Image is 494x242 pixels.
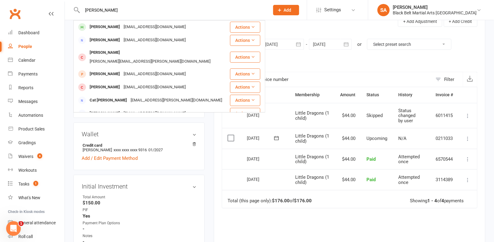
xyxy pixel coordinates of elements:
[88,57,212,66] div: [PERSON_NAME][EMAIL_ADDRESS][PERSON_NAME][DOMAIN_NAME]
[18,154,33,159] div: Waivers
[88,48,122,57] div: [PERSON_NAME]
[427,198,437,204] strong: 1 - 4
[82,155,138,162] a: Add / Edit Payment Method
[8,95,65,108] a: Messages
[83,233,133,239] div: Notes
[88,83,122,92] div: [PERSON_NAME]
[222,72,433,87] input: Search by invoice number
[82,183,196,190] h3: Initial Investment
[295,110,329,121] span: Little Dragons (1 child)
[367,136,388,141] span: Upcoming
[247,154,275,163] div: [DATE]
[8,136,65,150] a: Gradings
[393,87,430,103] th: History
[430,128,459,149] td: 0211033
[18,71,38,76] div: Payments
[18,220,56,225] div: General attendance
[8,53,65,67] a: Calendar
[18,30,39,35] div: Dashboard
[230,108,260,119] button: Actions
[399,154,420,165] span: Attempted once
[33,181,38,186] span: 1
[247,174,275,184] div: [DATE]
[122,109,188,118] div: [EMAIL_ADDRESS][DOMAIN_NAME]
[122,36,188,45] div: [EMAIL_ADDRESS][DOMAIN_NAME]
[361,87,393,103] th: Status
[430,149,459,170] td: 6570544
[83,207,133,213] div: PIF
[294,198,312,204] strong: $176.00
[433,72,463,87] button: Filter
[377,4,390,16] div: SA
[8,163,65,177] a: Workouts
[113,148,147,152] span: xxxx xxxx xxxx 9316
[8,122,65,136] a: Product Sales
[228,198,312,204] div: Total (this page only): of
[83,143,193,148] strong: Credit card
[444,16,477,27] button: + Add Credit
[122,70,188,79] div: [EMAIL_ADDRESS][DOMAIN_NAME]
[122,83,188,92] div: [EMAIL_ADDRESS][DOMAIN_NAME]
[80,6,265,14] input: Search...
[284,8,292,13] span: Add
[290,87,335,103] th: Membership
[430,87,459,103] th: Invoice #
[430,169,459,190] td: 3114389
[335,103,361,128] td: $44.00
[18,168,37,173] div: Workouts
[37,153,42,159] span: 4
[393,5,477,10] div: [PERSON_NAME]
[19,221,24,226] span: 1
[272,198,290,204] strong: $176.00
[410,198,464,204] div: Showing of payments
[83,220,133,226] div: Payment Plan Options
[324,3,341,17] span: Settings
[399,174,420,185] span: Attempted once
[18,58,35,63] div: Calendar
[230,22,260,33] button: Actions
[88,23,122,31] div: [PERSON_NAME]
[18,99,38,104] div: Messages
[148,148,163,152] span: 01/2027
[8,67,65,81] a: Payments
[18,113,43,118] div: Automations
[18,140,36,145] div: Gradings
[88,36,122,45] div: [PERSON_NAME]
[367,156,376,162] span: Paid
[88,96,129,105] div: Cat [PERSON_NAME]
[7,6,23,21] a: Clubworx
[230,35,260,46] button: Actions
[8,108,65,122] a: Automations
[335,87,361,103] th: Amount
[18,85,33,90] div: Reports
[18,127,45,131] div: Product Sales
[444,76,455,83] div: Filter
[18,195,40,200] div: What's New
[335,169,361,190] td: $44.00
[129,96,224,105] div: [EMAIL_ADDRESS][PERSON_NAME][DOMAIN_NAME]
[8,216,65,230] a: General attendance kiosk mode
[18,182,29,186] div: Tasks
[295,133,329,144] span: Little Dragons (1 child)
[8,26,65,40] a: Dashboard
[88,70,122,79] div: [PERSON_NAME]
[8,81,65,95] a: Reports
[295,174,329,185] span: Little Dragons (1 child)
[8,40,65,53] a: People
[8,191,65,205] a: What's New
[83,194,133,200] div: Total Amount
[122,23,188,31] div: [EMAIL_ADDRESS][DOMAIN_NAME]
[83,213,196,219] strong: Yes
[88,109,122,118] div: [PERSON_NAME]
[273,5,299,15] button: Add
[399,136,407,141] span: N/A
[230,95,260,106] button: Actions
[335,128,361,149] td: $44.00
[230,82,260,93] button: Actions
[393,10,477,16] div: Black Belt Martial Arts [GEOGRAPHIC_DATA]
[367,113,383,118] span: Skipped
[399,108,416,123] span: Status changed by user
[230,68,260,79] button: Actions
[83,226,196,232] strong: -
[441,198,444,204] strong: 4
